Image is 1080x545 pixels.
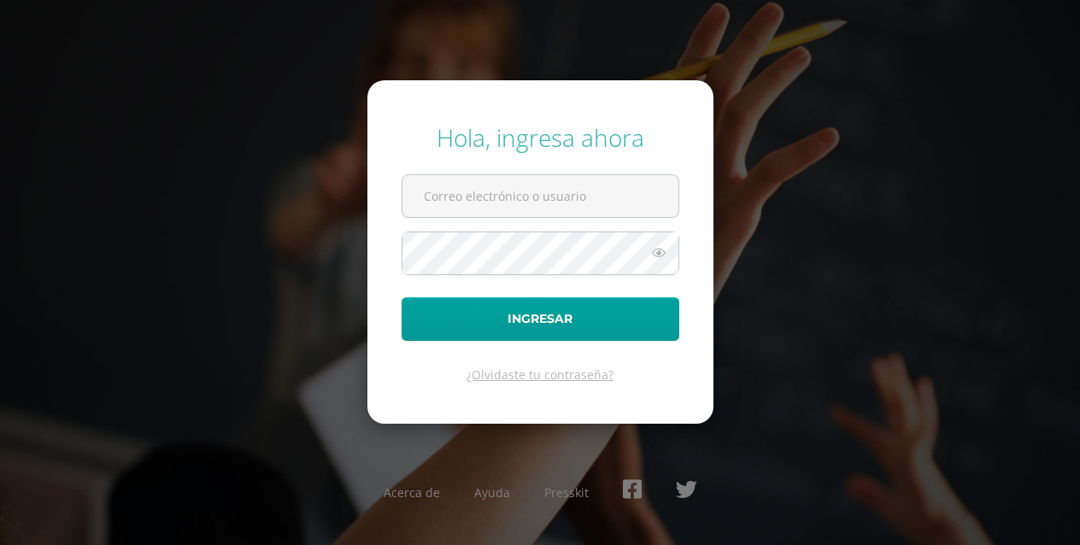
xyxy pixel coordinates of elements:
a: Presskit [544,484,589,501]
a: Acerca de [384,484,440,501]
div: Hola, ingresa ahora [402,121,679,154]
a: Ayuda [474,484,510,501]
a: ¿Olvidaste tu contraseña? [467,366,613,383]
input: Correo electrónico o usuario [402,175,678,217]
button: Ingresar [402,297,679,341]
